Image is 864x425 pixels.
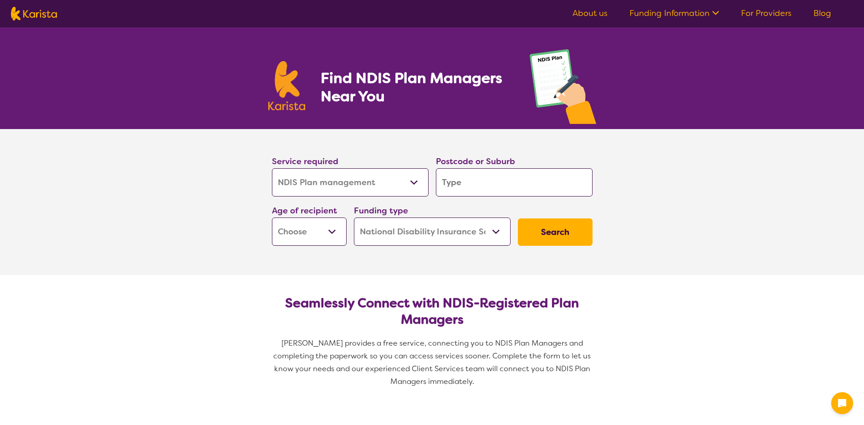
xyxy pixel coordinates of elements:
[436,156,515,167] label: Postcode or Suburb
[273,338,593,386] span: [PERSON_NAME] provides a free service, connecting you to NDIS Plan Managers and completing the pa...
[530,49,596,129] img: plan-management
[629,8,719,19] a: Funding Information
[11,7,57,21] img: Karista logo
[272,156,338,167] label: Service required
[279,295,585,328] h2: Seamlessly Connect with NDIS-Registered Plan Managers
[518,218,593,246] button: Search
[354,205,408,216] label: Funding type
[573,8,608,19] a: About us
[813,8,831,19] a: Blog
[272,205,337,216] label: Age of recipient
[268,61,306,110] img: Karista logo
[436,168,593,197] input: Type
[741,8,792,19] a: For Providers
[321,69,511,105] h1: Find NDIS Plan Managers Near You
